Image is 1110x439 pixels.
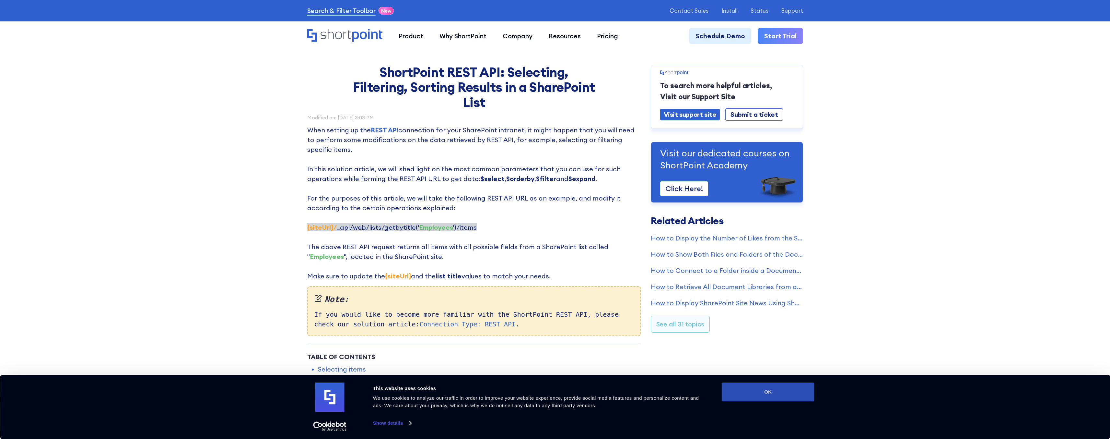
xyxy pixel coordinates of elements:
[315,383,345,412] img: logo
[419,223,453,231] strong: Employees
[725,108,783,121] a: Submit a ticket
[439,31,486,41] div: Why ShortPoint
[549,31,581,41] div: Resources
[781,7,803,14] a: Support
[481,175,505,183] strong: $select
[307,223,477,231] span: ‍ _api/web/lists/getbytitle(' ')/items
[373,395,699,408] span: We use cookies to analyze our traffic in order to improve your website experience, provide social...
[373,418,411,428] a: Show details
[751,7,768,14] a: Status
[307,352,641,362] div: Table of Contents
[506,175,534,183] strong: $orderby
[660,109,720,120] a: Visit support site
[318,364,366,374] a: Selecting items
[391,28,431,44] a: Product
[597,31,618,41] div: Pricing
[307,223,337,231] strong: {siteUrl}/
[314,293,634,306] em: Note:
[385,272,411,280] strong: {siteUrl}
[373,384,707,392] div: This website uses cookies
[758,28,803,44] a: Start Trial
[651,233,803,243] a: How to Display the Number of Likes from the SharePoint List Items
[399,31,423,41] div: Product
[301,421,358,431] a: Usercentrics Cookiebot - opens in a new window
[495,28,541,44] a: Company
[420,320,516,328] a: Connection Type: REST API
[371,126,398,134] a: REST API
[307,115,641,120] div: Modified on: [DATE] 3:03 PM
[307,6,376,16] a: Search & Filter Toolbar
[536,175,556,183] strong: $filter
[721,7,738,14] a: Install
[307,286,641,336] div: If you would like to become more familiar with the ShortPoint REST API, please check our solution...
[318,374,359,384] a: Sorting items
[660,147,794,171] p: Visit our dedicated courses on ShortPoint Academy
[431,28,495,44] a: Why ShortPoint
[722,383,814,401] button: OK
[310,252,344,261] strong: Employees
[589,28,626,44] a: Pricing
[568,175,595,183] strong: $expand
[660,181,708,196] a: Click Here!
[307,125,641,281] p: When setting up the connection for your SharePoint intranet, it might happen that you will need t...
[651,316,710,333] a: See all 31 topics
[436,272,462,280] strong: list title
[689,28,751,44] a: Schedule Demo
[651,298,803,308] a: How to Display SharePoint Site News Using ShortPoint REST API Connection Type
[651,250,803,259] a: How to Show Both Files and Folders of the Document Library in a ShortPoint Element
[651,282,803,292] a: How to Retrieve All Document Libraries from a Site Collection Using ShortPoint Connect
[503,31,532,41] div: Company
[307,29,383,43] a: Home
[670,7,708,14] a: Contact Sales
[651,216,803,226] h3: Related Articles
[660,80,794,102] p: To search more helpful articles, Visit our Support Site
[353,65,596,110] h1: ShortPoint REST API: Selecting, Filtering, Sorting Results in a SharePoint List
[651,266,803,275] a: How to Connect to a Folder inside a Document Library Using REST API
[541,28,589,44] a: Resources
